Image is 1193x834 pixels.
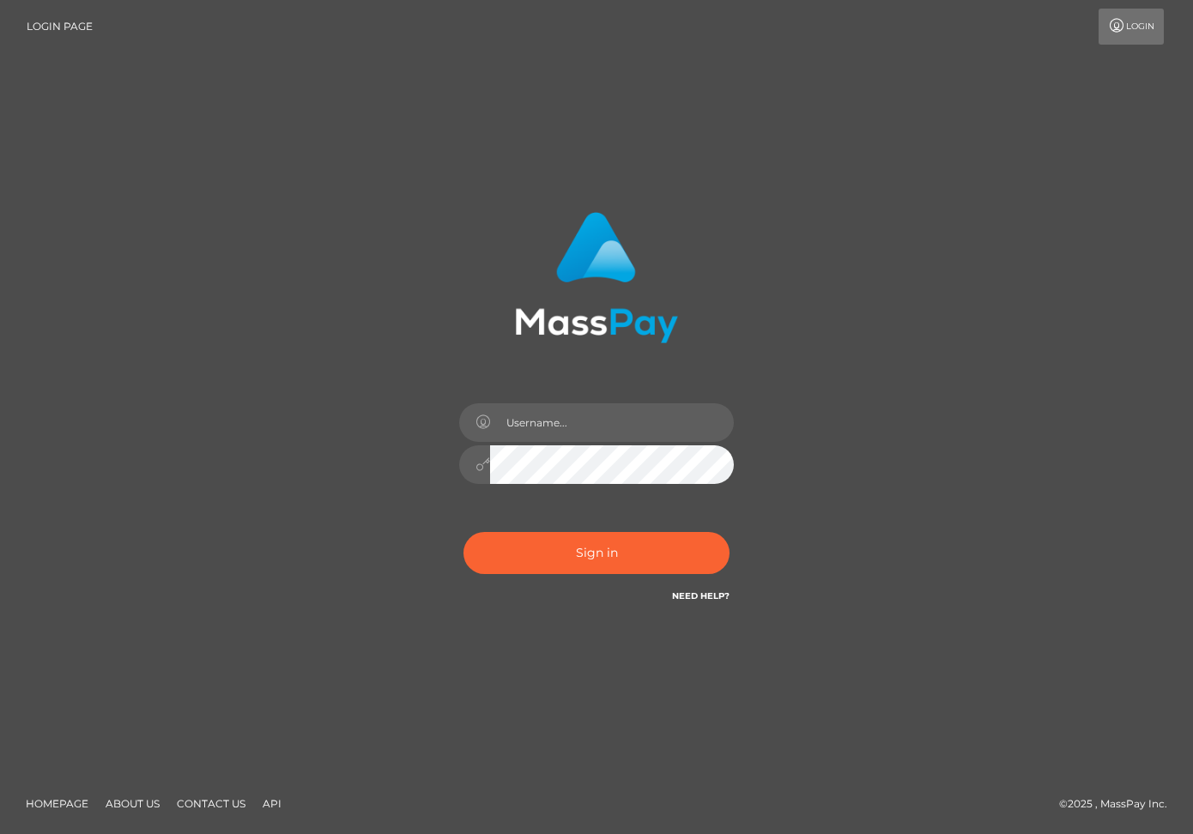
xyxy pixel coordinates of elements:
a: About Us [99,790,167,817]
a: Need Help? [672,590,730,601]
div: © 2025 , MassPay Inc. [1059,795,1180,813]
a: Login Page [27,9,93,45]
a: Homepage [19,790,95,817]
a: Contact Us [170,790,252,817]
a: Login [1099,9,1164,45]
button: Sign in [463,532,730,574]
img: MassPay Login [515,212,678,343]
input: Username... [490,403,734,442]
a: API [256,790,288,817]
